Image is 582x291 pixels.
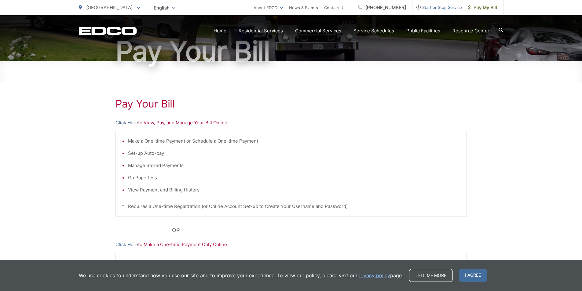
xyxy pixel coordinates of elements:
[79,27,137,35] a: EDCD logo. Return to the homepage.
[168,226,467,235] p: - OR -
[122,203,460,210] p: * Requires a One-time Registration (or Online Account Set-up to Create Your Username and Password)
[128,174,460,181] li: Go Paperless
[459,269,487,282] span: I agree
[214,27,226,35] a: Home
[239,27,283,35] a: Residential Services
[128,150,460,157] li: Set-up Auto-pay
[409,269,453,282] a: Tell me more
[357,272,390,279] a: privacy policy
[86,5,133,10] span: [GEOGRAPHIC_DATA]
[324,4,346,11] a: Contact Us
[128,259,460,267] li: Make a One-time Payment Only
[289,4,318,11] a: News & Events
[353,27,394,35] a: Service Schedules
[79,36,503,67] h1: Pay Your Bill
[149,2,180,13] span: English
[115,241,467,248] p: to Make a One-time Payment Only Online
[115,119,138,126] a: Click Here
[79,272,403,279] p: We use cookies to understand how you use our site and to improve your experience. To view our pol...
[128,162,460,169] li: Manage Stored Payments
[452,27,489,35] a: Resource Center
[128,137,460,145] li: Make a One-time Payment or Schedule a One-time Payment
[468,4,497,11] span: Pay My Bill
[115,241,138,248] a: Click Here
[115,119,467,126] p: to View, Pay, and Manage Your Bill Online
[128,186,460,194] li: View Payment and Billing History
[115,98,467,110] h1: Pay Your Bill
[295,27,341,35] a: Commercial Services
[406,27,440,35] a: Public Facilities
[254,4,283,11] a: About EDCO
